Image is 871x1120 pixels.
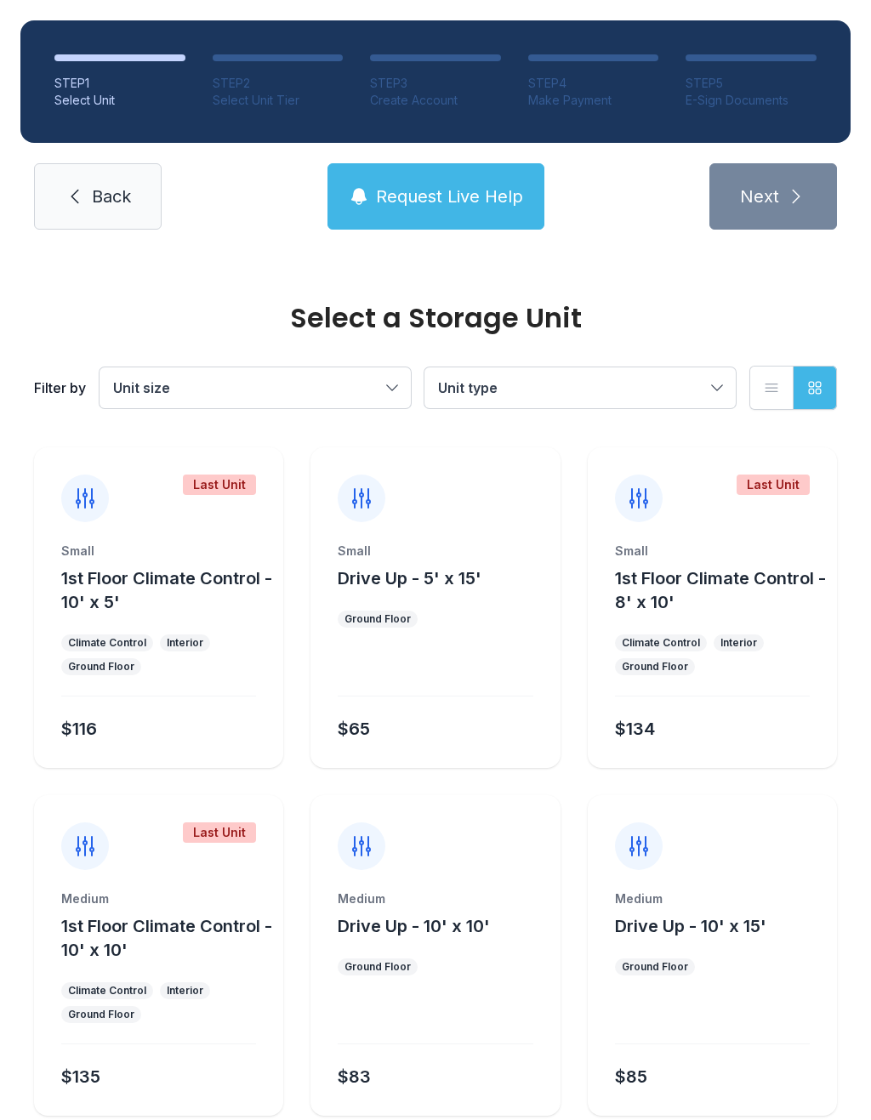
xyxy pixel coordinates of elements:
div: Select a Storage Unit [34,304,837,332]
div: Ground Floor [68,1008,134,1021]
span: Drive Up - 5' x 15' [338,568,481,588]
div: Ground Floor [344,960,411,974]
button: 1st Floor Climate Control - 10' x 5' [61,566,276,614]
button: Unit type [424,367,736,408]
div: $85 [615,1065,647,1089]
div: STEP 3 [370,75,501,92]
span: 1st Floor Climate Control - 10' x 10' [61,916,272,960]
div: STEP 5 [686,75,817,92]
div: Ground Floor [344,612,411,626]
div: Medium [61,890,256,907]
div: Climate Control [622,636,700,650]
div: Small [61,543,256,560]
span: Drive Up - 10' x 10' [338,916,490,936]
span: Request Live Help [376,185,523,208]
div: $135 [61,1065,100,1089]
div: Ground Floor [68,660,134,674]
div: Climate Control [68,636,146,650]
div: Ground Floor [622,660,688,674]
span: Unit size [113,379,170,396]
div: Filter by [34,378,86,398]
div: Create Account [370,92,501,109]
div: $83 [338,1065,371,1089]
span: 1st Floor Climate Control - 8' x 10' [615,568,826,612]
span: Drive Up - 10' x 15' [615,916,766,936]
div: Select Unit Tier [213,92,344,109]
div: Interior [167,636,203,650]
div: STEP 1 [54,75,185,92]
div: Ground Floor [622,960,688,974]
div: Small [338,543,532,560]
div: Medium [615,890,810,907]
span: Unit type [438,379,498,396]
div: Small [615,543,810,560]
span: Back [92,185,131,208]
button: 1st Floor Climate Control - 8' x 10' [615,566,830,614]
span: 1st Floor Climate Control - 10' x 5' [61,568,272,612]
div: Interior [167,984,203,998]
div: $134 [615,717,655,741]
div: $116 [61,717,97,741]
div: Interior [720,636,757,650]
div: E-Sign Documents [686,92,817,109]
button: Unit size [100,367,411,408]
div: Climate Control [68,984,146,998]
button: 1st Floor Climate Control - 10' x 10' [61,914,276,962]
div: Make Payment [528,92,659,109]
div: Medium [338,890,532,907]
span: Next [740,185,779,208]
div: $65 [338,717,370,741]
button: Drive Up - 10' x 10' [338,914,490,938]
button: Drive Up - 5' x 15' [338,566,481,590]
div: Select Unit [54,92,185,109]
button: Drive Up - 10' x 15' [615,914,766,938]
div: STEP 2 [213,75,344,92]
div: Last Unit [737,475,810,495]
div: Last Unit [183,475,256,495]
div: Last Unit [183,822,256,843]
div: STEP 4 [528,75,659,92]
